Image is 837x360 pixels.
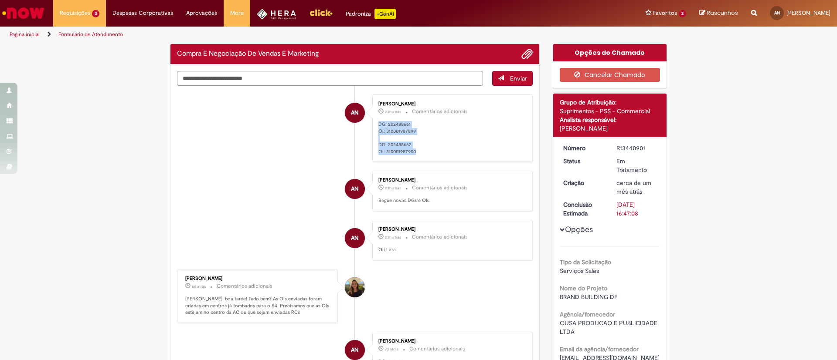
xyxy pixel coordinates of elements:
[58,31,123,38] a: Formulário de Atendimento
[560,68,660,82] button: Cancelar Chamado
[786,9,830,17] span: [PERSON_NAME]
[679,10,686,17] span: 2
[557,200,610,218] dt: Conclusão Estimada
[1,4,46,22] img: ServiceNow
[345,277,365,297] div: Lara Moccio Breim Solera
[616,178,657,196] div: 22/08/2025 16:44:00
[374,9,396,19] p: +GenAi
[707,9,738,17] span: Rascunhos
[521,48,533,60] button: Adicionar anexos
[616,200,657,218] div: [DATE] 16:47:08
[557,157,610,165] dt: Status
[177,50,319,58] h2: Compra E Negociação De Vendas E Marketing Histórico de tíquete
[217,283,272,290] small: Comentários adicionais
[378,178,524,183] div: [PERSON_NAME]
[92,10,99,17] span: 3
[560,107,660,115] div: Suprimentos - PSS - Commercial
[412,108,468,115] small: Comentários adicionais
[616,144,657,152] div: R13440901
[409,345,465,353] small: Comentários adicionais
[560,115,660,124] div: Analista responsável:
[385,235,401,240] time: 29/09/2025 17:42:04
[345,103,365,123] div: Allysson Belle Dalla Nora
[616,179,651,195] time: 22/08/2025 16:44:00
[10,31,40,38] a: Página inicial
[385,347,398,352] span: 7d atrás
[653,9,677,17] span: Favoritos
[699,9,738,17] a: Rascunhos
[560,319,659,336] span: OUSA PRODUCAO E PUBLICIDADE LTDA
[560,284,607,292] b: Nome do Projeto
[345,340,365,360] div: Allysson Belle Dalla Nora
[774,10,780,16] span: AN
[385,235,401,240] span: 23h atrás
[351,102,358,123] span: AN
[192,284,206,289] span: 6d atrás
[7,27,551,43] ul: Trilhas de página
[378,339,524,344] div: [PERSON_NAME]
[345,179,365,199] div: Allysson Belle Dalla Nora
[385,109,401,114] time: 29/09/2025 17:43:31
[412,184,468,192] small: Comentários adicionais
[510,74,527,82] span: Enviar
[351,178,358,199] span: AN
[192,284,206,289] time: 24/09/2025 18:36:42
[378,227,524,232] div: [PERSON_NAME]
[385,185,401,191] time: 29/09/2025 17:42:16
[385,109,401,114] span: 23h atrás
[560,293,617,301] span: BRAND BUILDING DF
[557,144,610,152] dt: Número
[385,185,401,191] span: 23h atrás
[560,267,599,275] span: Serviços Sales
[351,228,358,249] span: AN
[186,9,217,17] span: Aprovações
[378,246,524,253] p: Oii Lara
[492,71,533,86] button: Enviar
[378,197,524,204] p: Segue novas DGs e OIs
[560,98,660,107] div: Grupo de Atribuição:
[378,101,524,107] div: [PERSON_NAME]
[560,310,615,318] b: Agência/fornecedor
[177,71,483,86] textarea: Digite sua mensagem aqui...
[257,9,296,20] img: HeraLogo.png
[112,9,173,17] span: Despesas Corporativas
[553,44,667,61] div: Opções do Chamado
[185,276,330,281] div: [PERSON_NAME]
[385,347,398,352] time: 24/09/2025 10:57:33
[560,258,611,266] b: Tipo da Solicitação
[346,9,396,19] div: Padroniza
[309,6,333,19] img: click_logo_yellow_360x200.png
[60,9,90,17] span: Requisições
[412,233,468,241] small: Comentários adicionais
[560,124,660,133] div: [PERSON_NAME]
[345,228,365,248] div: Allysson Belle Dalla Nora
[557,178,610,187] dt: Criação
[616,179,651,195] span: cerca de um mês atrás
[185,296,330,316] p: [PERSON_NAME], boa tarde! Tudo bem? As Ois enviadas foram criadas em centros já tombados para o S...
[378,121,524,155] p: DG; 202488661 OI: 310001987899 DG: 202488662 OI: 310001987900
[230,9,244,17] span: More
[616,157,657,174] div: Em Tratamento
[560,345,639,353] b: Email da agência/fornecedor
